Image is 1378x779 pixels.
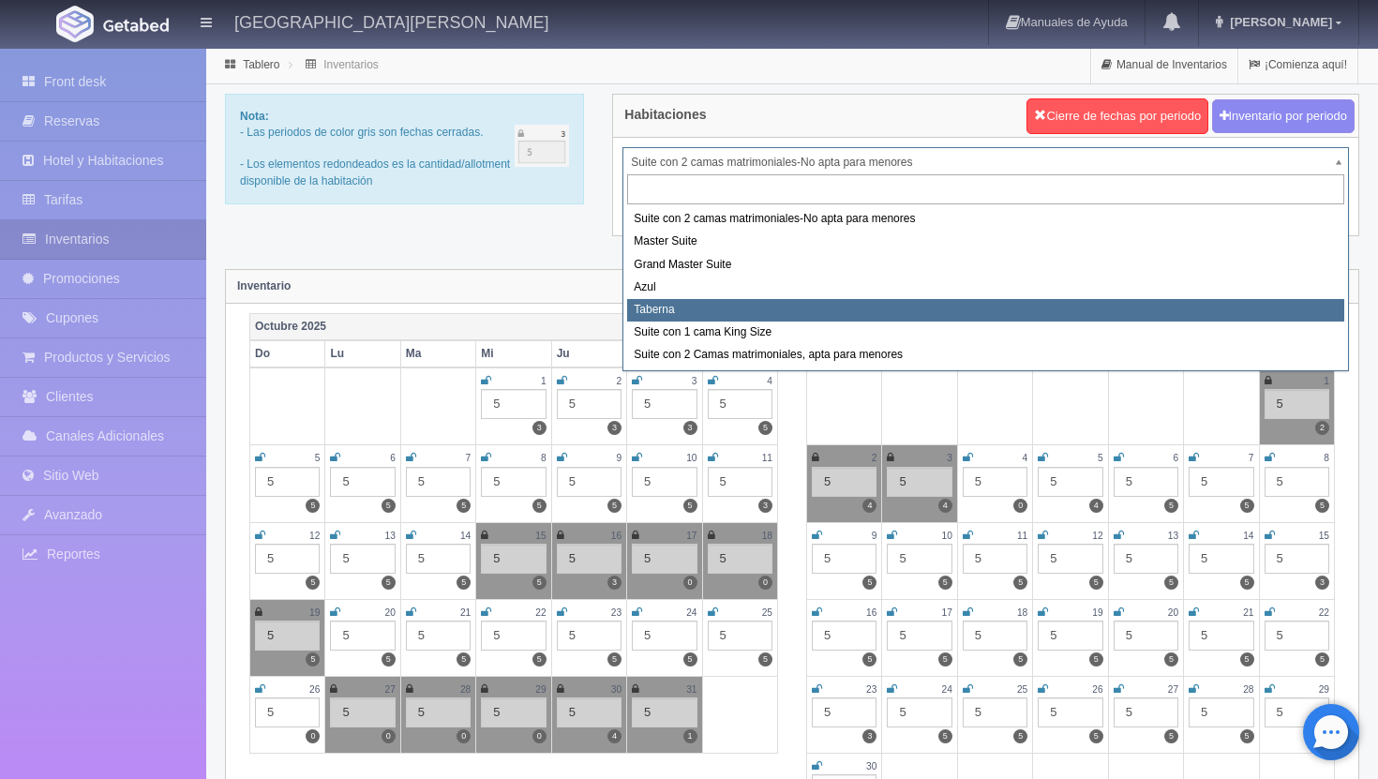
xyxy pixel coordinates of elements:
div: Suite con 2 camas matrimoniales-No apta para menores [627,208,1344,231]
div: Suite con 2 Camas matrimoniales, apta para menores [627,344,1344,367]
div: Azul [627,277,1344,299]
div: Taberna [627,299,1344,322]
div: Master Suite [627,231,1344,253]
div: Grand Master Suite [627,254,1344,277]
div: Suite con 1 cama King Size [627,322,1344,344]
